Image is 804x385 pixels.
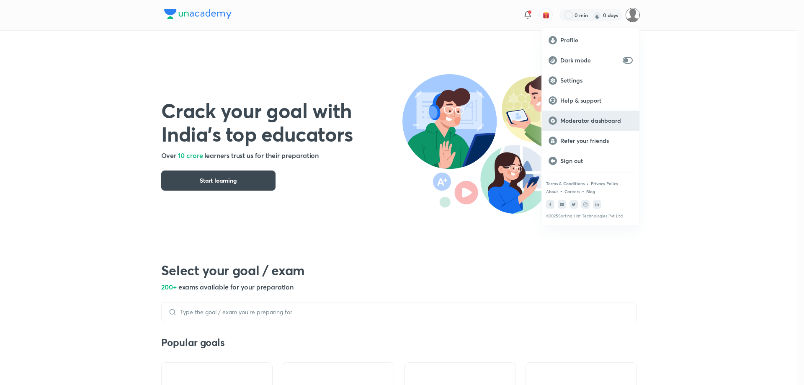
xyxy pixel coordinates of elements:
p: Settings [560,77,633,84]
p: Help & support [560,97,633,104]
div: • [582,187,585,195]
a: Moderator dashboard [542,111,639,131]
a: Blog [586,189,595,194]
a: Privacy Policy [591,181,618,186]
p: Profile [560,36,633,44]
a: Terms & Conditions [546,181,585,186]
a: About [546,189,558,194]
p: Refer your friends [560,137,633,145]
a: Refer your friends [542,131,639,151]
p: Moderator dashboard [560,117,633,124]
a: Settings [542,70,639,90]
p: © 2025 Sorting Hat Technologies Pvt Ltd [546,214,635,219]
a: Profile [542,30,639,50]
p: Dark mode [560,57,619,64]
a: Careers [564,189,580,194]
p: Sign out [560,157,633,165]
div: • [560,187,563,195]
div: • [586,180,589,187]
a: Help & support [542,90,639,111]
